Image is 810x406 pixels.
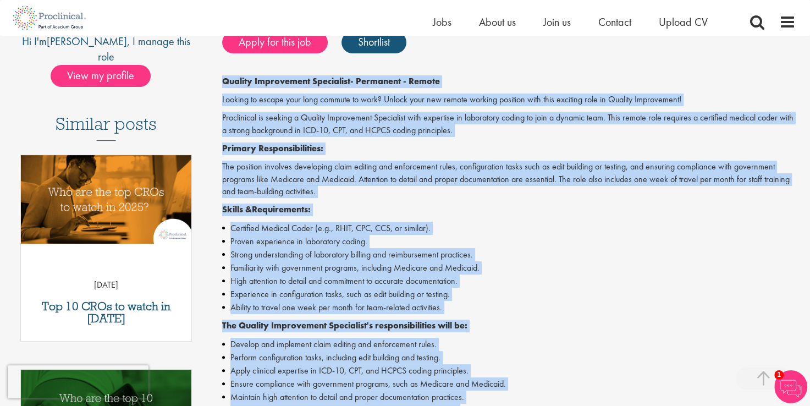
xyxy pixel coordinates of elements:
li: Strong understanding of laboratory billing and reimbursement practices. [222,248,796,261]
li: Maintain high attention to detail and proper documentation practices. [222,391,796,404]
span: View my profile [51,65,151,87]
li: Perform configuration tasks, including edit building and testing. [222,351,796,364]
p: [DATE] [21,279,192,292]
li: Familiarity with government programs, including Medicare and Medicaid. [222,261,796,275]
strong: - Permanent - Remote [350,75,440,87]
a: Apply for this job [222,31,328,53]
span: 1 [774,370,784,380]
p: Looking to escape your long commute to work? Unlock your new remote working position with this ex... [222,94,796,106]
a: [PERSON_NAME] [47,34,127,48]
a: Upload CV [659,15,708,29]
iframe: reCAPTCHA [8,365,148,398]
a: Contact [598,15,631,29]
a: Shortlist [341,31,406,53]
li: Ensure compliance with government programs, such as Medicare and Medicaid. [222,377,796,391]
li: Develop and implement claim editing and enforcement rules. [222,338,796,351]
li: Apply clinical expertise in ICD-10, CPT, and HCPCS coding principles. [222,364,796,377]
h3: Similar posts [56,114,157,141]
li: Experience in configuration tasks, such as edit building or testing. [222,288,796,301]
a: Top 10 CROs to watch in [DATE] [26,300,186,325]
li: Certified Medical Coder (e.g., RHIT, CPC, CCS, or similar). [222,222,796,235]
strong: The Quality Improvement Specialist's responsibilities will be: [222,320,467,331]
strong: Requirements: [252,204,311,215]
a: Jobs [433,15,451,29]
a: View my profile [51,67,162,81]
a: Link to a post [21,155,192,253]
img: Top 10 CROs 2025 | Proclinical [21,155,192,244]
a: Join us [543,15,571,29]
div: Hi I'm , I manage this role [15,34,198,65]
li: Ability to travel one week per month for team-related activities. [222,301,796,314]
a: About us [479,15,516,29]
img: Chatbot [774,370,807,403]
li: Proven experience in laboratory coding. [222,235,796,248]
strong: Primary Responsibilities: [222,142,323,154]
p: The position involves developing claim editing and enforcement rules, configuration tasks such as... [222,161,796,199]
strong: Quality Improvement Specialist [222,75,350,87]
p: Proclinical is seeking a Quality Improvement Specialist with expertise in laboratory coding to jo... [222,112,796,137]
li: High attention to detail and commitment to accurate documentation. [222,275,796,288]
strong: Skills & [222,204,252,215]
